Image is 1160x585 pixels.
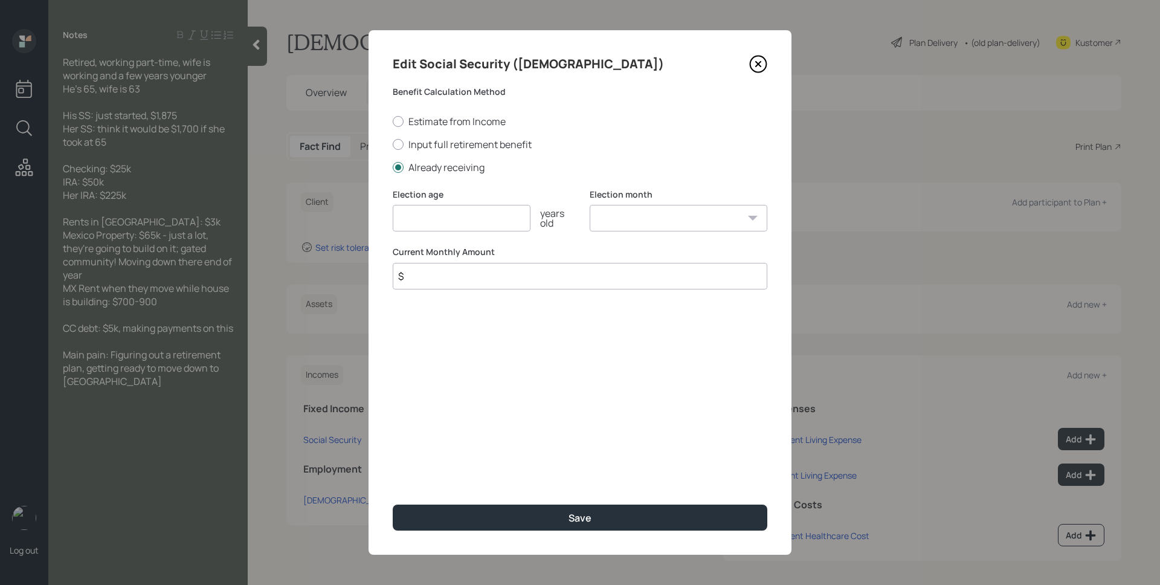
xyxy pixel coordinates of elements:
[393,54,664,74] h4: Edit Social Security ([DEMOGRAPHIC_DATA])
[393,115,767,128] label: Estimate from Income
[393,161,767,174] label: Already receiving
[590,189,767,201] label: Election month
[393,505,767,531] button: Save
[393,138,767,151] label: Input full retirement benefit
[530,208,570,228] div: years old
[393,86,767,98] label: Benefit Calculation Method
[569,511,591,525] div: Save
[393,189,570,201] label: Election age
[393,246,767,258] label: Current Monthly Amount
